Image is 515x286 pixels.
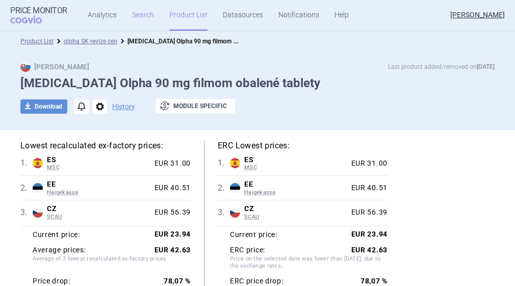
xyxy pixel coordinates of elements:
img: Estonia [33,183,43,193]
span: Price on the selected date was lower than [DATE], due to the exchange rates. [230,255,388,272]
img: Czech Republic [33,207,43,218]
strong: Price Monitor [10,6,67,15]
strong: [PERSON_NAME] [20,63,89,71]
button: Module specific [156,99,235,113]
strong: EUR 42.63 [154,246,191,254]
span: Haigekassa [47,189,150,196]
li: olpha SK revize cen [54,36,117,46]
div: EUR 40.51 [347,184,388,193]
li: Ticagrelor Olpha 90 mg filmom obalené tablety [117,36,240,46]
strong: Average prices: [33,246,86,255]
h1: [MEDICAL_DATA] Olpha 90 mg filmom obalené tablety [20,76,495,91]
span: ES [47,155,150,165]
strong: ERC price: [230,246,265,255]
span: EE [47,180,150,189]
span: ES [244,155,347,165]
span: CZ [47,204,150,214]
img: Estonia [230,183,240,193]
span: 1 . [20,157,33,169]
div: EUR 31.00 [347,159,388,168]
strong: Current price: [33,230,80,239]
span: 2 . [218,182,230,194]
span: Haigekassa [244,189,347,196]
strong: [MEDICAL_DATA] Olpha 90 mg filmom obalené tablety [127,36,274,45]
h5: ERC Lowest prices: [218,140,388,151]
img: SK [20,62,31,72]
span: CZ [244,204,347,214]
img: Czech Republic [230,207,240,218]
div: EUR 31.00 [150,159,191,168]
span: 3 . [218,206,230,219]
button: Download [20,99,67,114]
strong: 78,07 % [360,277,388,285]
span: EE [244,180,347,189]
strong: Current price: [230,230,277,239]
strong: EUR 42.63 [351,246,388,254]
span: SCAU [244,214,347,221]
a: olpha SK revize cen [64,38,117,45]
strong: ERC price drop: [230,277,284,286]
img: Spain [230,158,240,168]
span: MSC [47,164,150,171]
div: EUR 56.39 [347,208,388,217]
h5: Lowest recalculated ex-factory prices: [20,140,191,151]
img: Spain [33,158,43,168]
span: COGVIO [10,15,56,23]
span: MSC [244,164,347,171]
a: Price MonitorCOGVIO [10,6,67,24]
strong: 78,07 % [164,277,191,285]
span: 3 . [20,206,33,219]
div: EUR 40.51 [150,184,191,193]
div: EUR 56.39 [150,208,191,217]
strong: Price drop: [33,277,70,286]
strong: EUR 23.94 [351,230,388,238]
strong: [DATE] [477,63,495,70]
span: SCAU [47,214,150,221]
li: Product List [20,36,54,46]
strong: EUR 23.94 [154,230,191,238]
span: 2 . [20,182,33,194]
p: Last product added/removed on [388,62,495,72]
a: Product List [20,38,54,45]
span: Average of 3 lowest recalculated ex-factory prices [33,255,191,272]
button: History [112,103,135,110]
span: 1 . [218,157,230,169]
